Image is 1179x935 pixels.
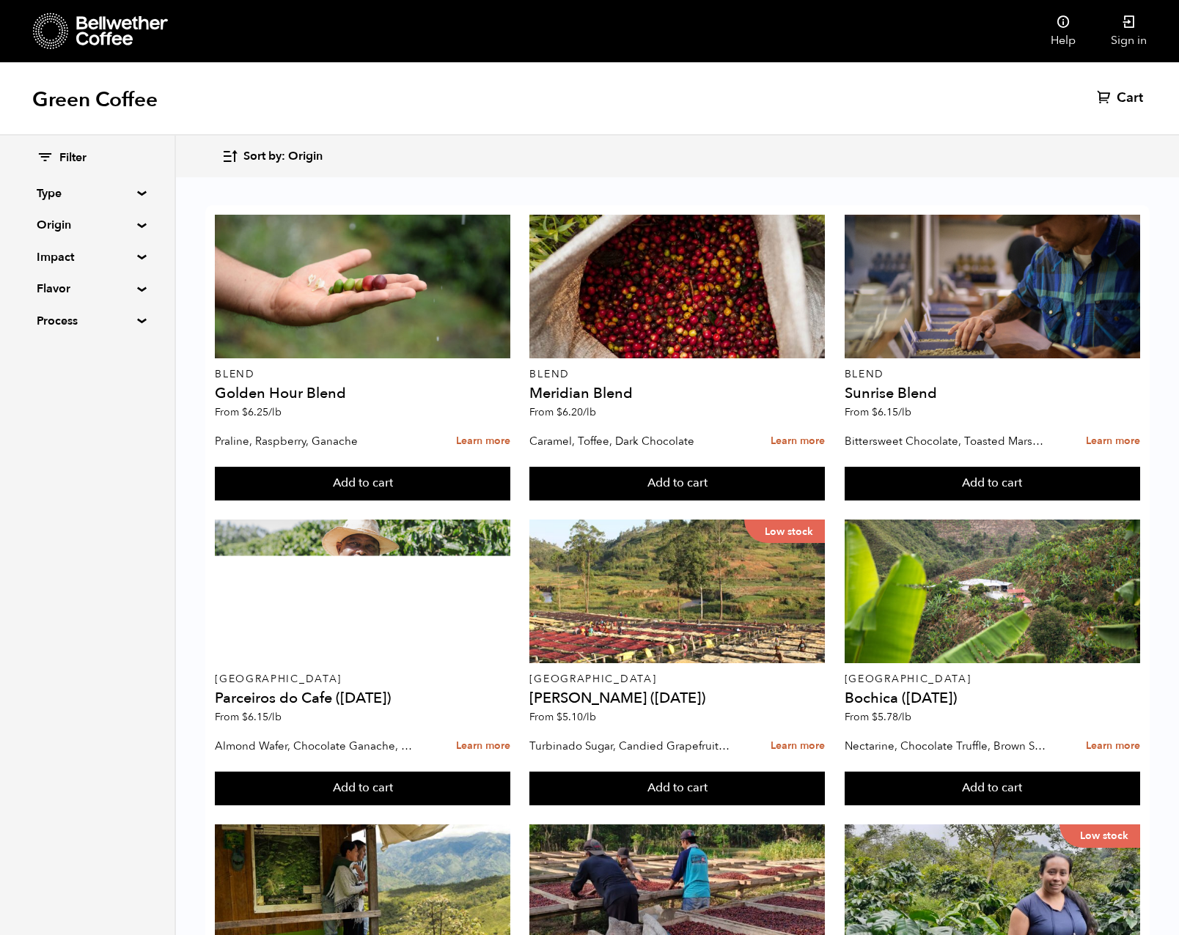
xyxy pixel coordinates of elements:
span: /lb [898,710,911,724]
span: From [529,710,596,724]
summary: Process [37,312,138,330]
a: Low stock [529,520,825,663]
a: Learn more [1086,731,1140,762]
span: /lb [898,405,911,419]
a: Cart [1097,89,1147,107]
span: Sort by: Origin [243,149,323,165]
summary: Type [37,185,138,202]
a: Learn more [456,426,510,457]
span: From [845,405,911,419]
button: Add to cart [529,772,825,805]
span: /lb [268,710,282,724]
span: From [215,710,282,724]
span: From [845,710,911,724]
p: [GEOGRAPHIC_DATA] [529,674,825,684]
summary: Origin [37,216,138,234]
bdi: 6.15 [242,710,282,724]
bdi: 5.10 [557,710,596,724]
button: Sort by: Origin [221,139,323,174]
p: Nectarine, Chocolate Truffle, Brown Sugar [845,735,1046,757]
p: Low stock [1059,824,1140,848]
h4: [PERSON_NAME] ([DATE]) [529,691,825,706]
p: Praline, Raspberry, Ganache [215,430,416,452]
button: Add to cart [215,467,510,500]
p: [GEOGRAPHIC_DATA] [845,674,1140,684]
p: Blend [215,369,510,380]
span: From [529,405,596,419]
a: Learn more [771,426,825,457]
button: Add to cart [845,467,1140,500]
span: $ [242,710,248,724]
bdi: 6.20 [557,405,596,419]
summary: Flavor [37,280,138,297]
button: Add to cart [529,467,825,500]
span: $ [872,710,878,724]
p: [GEOGRAPHIC_DATA] [215,674,510,684]
span: $ [242,405,248,419]
a: Learn more [771,731,825,762]
h4: Parceiros do Cafe ([DATE]) [215,691,510,706]
p: Almond Wafer, Chocolate Ganache, Bing Cherry [215,735,416,757]
p: Blend [529,369,825,380]
h4: Bochica ([DATE]) [845,691,1140,706]
h1: Green Coffee [32,86,158,113]
span: /lb [583,405,596,419]
span: $ [557,405,562,419]
bdi: 6.15 [872,405,911,419]
span: From [215,405,282,419]
span: Filter [59,150,87,166]
h4: Meridian Blend [529,386,825,401]
span: Cart [1117,89,1143,107]
h4: Sunrise Blend [845,386,1140,401]
p: Low stock [744,520,825,543]
bdi: 6.25 [242,405,282,419]
span: /lb [583,710,596,724]
span: $ [557,710,562,724]
button: Add to cart [845,772,1140,805]
span: $ [872,405,878,419]
p: Blend [845,369,1140,380]
p: Bittersweet Chocolate, Toasted Marshmallow, Candied Orange, Praline [845,430,1046,452]
p: Caramel, Toffee, Dark Chocolate [529,430,730,452]
span: /lb [268,405,282,419]
p: Turbinado Sugar, Candied Grapefruit, Spiced Plum [529,735,730,757]
button: Add to cart [215,772,510,805]
a: Learn more [456,731,510,762]
a: Learn more [1086,426,1140,457]
bdi: 5.78 [872,710,911,724]
summary: Impact [37,248,138,266]
h4: Golden Hour Blend [215,386,510,401]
